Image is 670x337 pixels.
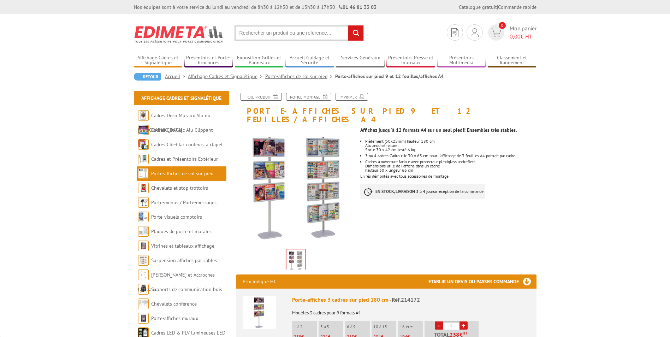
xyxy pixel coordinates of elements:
a: Cadres Deco Muraux Alu ou [GEOGRAPHIC_DATA] [138,112,211,133]
a: Accueil Guidage et Sécurité [285,55,334,66]
p: 10 à 15 [373,324,396,329]
a: Porte-affiches muraux [151,315,198,321]
img: devis rapide [471,28,479,37]
li: 3 ou 4 cadres Cadro-clic 30 x 63 cm pour l'affichage de 3 feuilles A4 portrait par cadre [365,154,536,158]
strong: Affichez jusqu'à 12 formats A4 sur un seul pied!! Ensembles très stables. [360,127,517,133]
img: devis rapide [451,28,458,37]
a: Porte-menus / Porte-messages [151,199,217,206]
img: Porte-affiches de sol sur pied [138,168,149,179]
img: Suspension affiches par câbles [138,255,149,266]
img: Vitrines et tableaux affichage [138,241,149,251]
li: Porte-affiches sur pied 9 et 12 feuilles/affiches A4 [335,73,444,80]
div: | [459,4,536,11]
p: 16 et + [400,324,423,329]
input: Rechercher un produit ou une référence... [235,25,364,41]
img: devis rapide [491,29,501,37]
span: 0 [499,22,506,29]
a: + [459,321,468,330]
strong: 01 46 81 33 03 [339,4,376,10]
a: Porte-affiches de sol sur pied [265,73,335,79]
img: Porte-visuels comptoirs [138,212,149,222]
img: porte_affiches_214172.jpg [286,249,305,271]
strong: EN STOCK, LIVRAISON 3 à 4 jours [375,189,435,194]
p: hauteur 30 x largeur 66 cm [365,168,536,172]
a: Exposition Grilles et Panneaux [235,55,284,66]
span: Réf.214172 [392,296,420,303]
sup: HT [463,331,467,336]
h1: Porte-affiches sur pied 9 et 12 feuilles/affiches A4 [231,93,542,124]
a: Fiche produit [241,93,282,101]
p: Dimensions utile de l'affiche dans un cadre: [365,164,536,168]
img: Cadres Clic-Clac couleurs à clapet [138,139,149,150]
p: Modèles 3 cadres pour 9 formats A4 [292,306,530,315]
a: Porte-visuels comptoirs [151,214,202,220]
p: Piètement (50x25mm) hauteur 180 cm [365,139,536,143]
p: Prix indiqué HT [243,274,276,289]
img: Porte-affiches muraux [138,313,149,324]
img: Edimeta [134,21,224,47]
a: Présentoirs et Porte-brochures [184,55,233,66]
img: Porte-affiches 3 cadres sur pied 180 cm [243,296,276,329]
div: Livrés démontés avec tous accessoires de montage [360,124,541,206]
a: Présentoirs Presse et Journaux [386,55,435,66]
a: Suspension affiches par câbles [151,257,217,264]
a: Imprimer [336,93,368,101]
a: Plaques de porte et murales [151,228,212,235]
a: Classement et Rangement [488,55,536,66]
a: Affichage Cadres et Signalétique [188,73,265,79]
a: Cadres LED & PLV lumineuses LED [151,330,225,336]
a: Services Généraux [336,55,385,66]
div: Nos équipes sont à votre service du lundi au vendredi de 8h30 à 12h30 et de 13h30 à 17h30 [134,4,376,11]
img: Cadres Deco Muraux Alu ou Bois [138,110,149,121]
a: Vitrines et tableaux affichage [151,243,214,249]
a: Chevalets et stop trottoirs [151,185,208,191]
p: Cadres à ouverture faciale avec protecteur plexiglass antireflets [365,160,536,164]
a: Retour [134,73,161,81]
input: rechercher [348,25,363,41]
a: Cadres Clic-Clac couleurs à clapet [151,141,223,148]
a: - [435,321,443,330]
a: Accueil [165,73,188,79]
p: 1 à 2 [294,324,317,329]
a: Chevalets conférence [151,301,197,307]
p: Socle 30 x 42 cm lesté 6 kg [365,148,536,152]
a: Supports de communication bois [151,286,222,292]
a: Affichage Cadres et Signalétique [134,55,183,66]
a: Cadres Clic-Clac Alu Clippant [151,127,213,133]
p: 3 à 5 [320,324,343,329]
h3: Etablir un devis ou passer commande [428,274,536,289]
img: porte_affiches_214172.jpg [236,127,355,246]
p: Alu anodisé naturel [365,143,536,148]
img: Porte-menus / Porte-messages [138,197,149,208]
a: Cadres et Présentoirs Extérieur [151,156,218,162]
span: Mon panier [510,24,536,41]
img: Plaques de porte et murales [138,226,149,237]
span: 0,00 [510,33,521,40]
p: 6 à 9 [347,324,370,329]
a: Notice Montage [286,93,331,101]
span: € HT [510,32,536,41]
img: Cadres et Présentoirs Extérieur [138,154,149,164]
a: Commande rapide [498,4,536,10]
img: Chevalets conférence [138,298,149,309]
a: Affichage Cadres et Signalétique [141,95,221,101]
a: Présentoirs Multimédia [437,55,486,66]
a: [PERSON_NAME] et Accroches tableaux [138,272,215,292]
p: à réception de la commande [360,184,485,199]
a: devis rapide 0 Mon panier 0,00€ HT [486,24,536,41]
a: Porte-affiches de sol sur pied [151,170,213,177]
a: Catalogue gratuit [459,4,497,10]
img: Cimaises et Accroches tableaux [138,270,149,280]
div: Porte-affiches 3 cadres sur pied 180 cm - [292,296,530,304]
img: Chevalets et stop trottoirs [138,183,149,193]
